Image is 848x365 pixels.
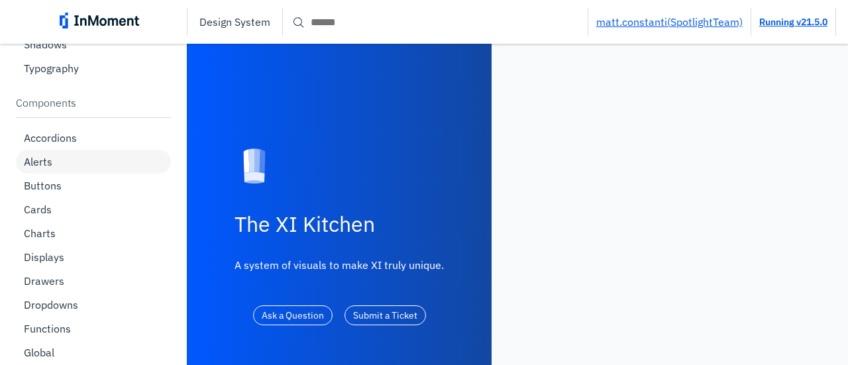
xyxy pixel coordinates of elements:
p: Dropdowns [24,298,78,311]
button: Ask a Question [253,305,333,325]
p: Cards [24,203,52,216]
button: Submit a Ticket [344,305,426,325]
p: Alerts [24,155,52,168]
input: Search [283,10,588,34]
a: matt.constanti(SpotlightTeam) [596,15,743,28]
p: Drawers [24,274,64,287]
p: Charts [24,227,56,240]
p: Buttons [24,179,62,192]
a: Running v21.5.0 [759,16,827,28]
p: Global [24,346,54,359]
p: Accordions [24,131,77,144]
pre: Ask a Question [262,310,324,321]
p: A system of visuals to make XI truly unique. [235,258,444,272]
img: kitchen [235,147,274,187]
p: Functions [24,322,71,335]
p: Displays [24,250,64,264]
p: Design System [199,15,270,28]
img: inmoment_main_full_color [60,13,139,28]
p: Components [16,96,171,109]
h2: The XI Kitchen [235,211,444,238]
pre: Submit a Ticket [353,310,417,321]
span: search icon [291,14,307,30]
